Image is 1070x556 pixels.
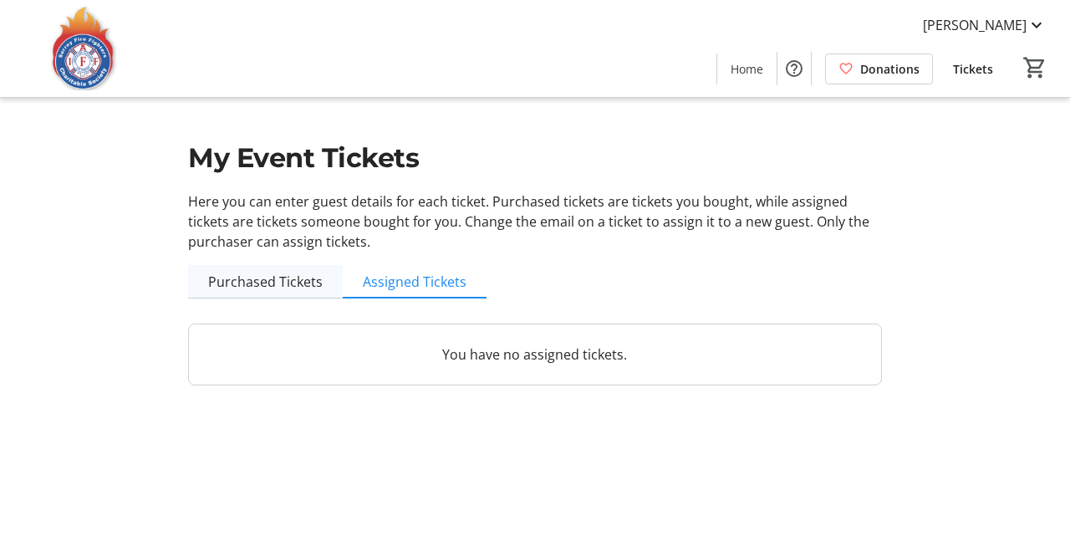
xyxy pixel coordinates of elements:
button: Cart [1020,53,1050,83]
span: Purchased Tickets [208,275,323,288]
span: Home [731,60,763,78]
span: Tickets [953,60,993,78]
a: Home [717,54,777,84]
span: [PERSON_NAME] [923,15,1027,35]
span: Donations [860,60,920,78]
a: Donations [825,54,933,84]
span: Assigned Tickets [363,275,466,288]
h1: My Event Tickets [188,138,881,178]
button: Help [777,52,811,85]
p: Here you can enter guest details for each ticket. Purchased tickets are tickets you bought, while... [188,191,881,252]
p: You have no assigned tickets. [209,344,860,365]
a: Tickets [940,54,1006,84]
button: [PERSON_NAME] [909,12,1060,38]
img: Surrey Fire Fighters' Charitable Society's Logo [10,7,159,90]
